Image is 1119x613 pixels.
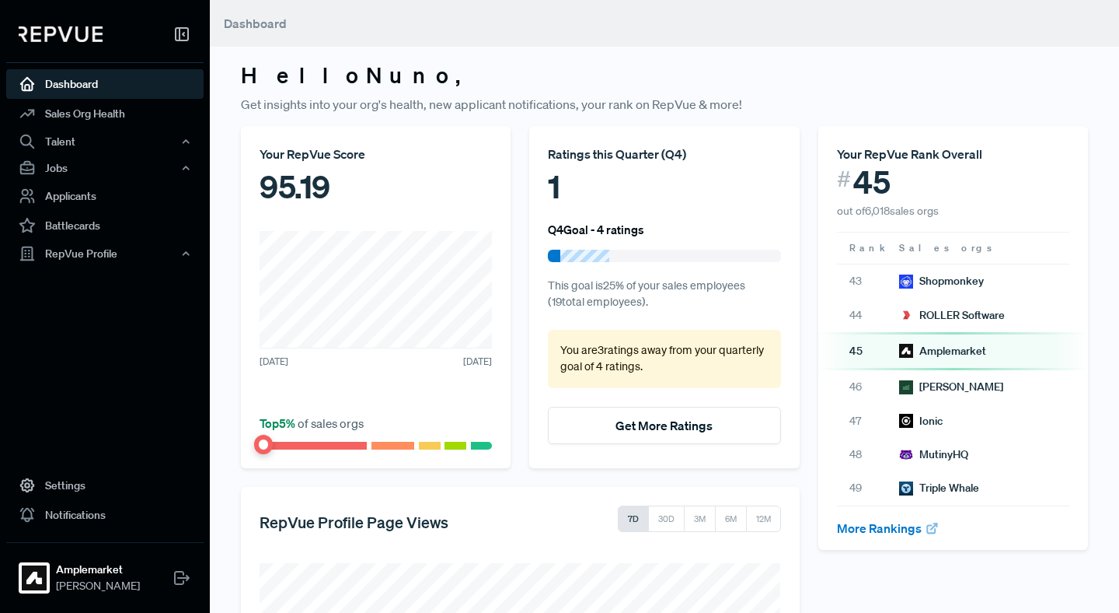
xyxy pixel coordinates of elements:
[899,343,986,359] div: Amplemarket
[260,355,288,369] span: [DATE]
[849,447,887,463] span: 48
[899,307,1005,324] div: ROLLER Software
[6,181,204,211] a: Applicants
[837,163,851,195] span: #
[684,506,716,532] button: 3M
[260,145,492,163] div: Your RepVue Score
[260,415,364,431] span: of sales orgs
[548,145,780,163] div: Ratings this Quarter ( Q4 )
[899,414,913,428] img: Ionic
[899,480,979,496] div: Triple Whale
[618,506,649,532] button: 7D
[899,379,1003,395] div: [PERSON_NAME]
[849,343,887,359] span: 45
[899,308,913,322] img: ROLLER Software
[899,275,913,289] img: Shopmonkey
[837,146,982,162] span: Your RepVue Rank Overall
[260,163,492,210] div: 95.19
[6,155,204,181] button: Jobs
[260,513,448,531] h5: RepVue Profile Page Views
[548,222,644,236] h6: Q4 Goal - 4 ratings
[849,413,887,429] span: 47
[6,211,204,240] a: Battlecards
[6,128,204,155] button: Talent
[849,379,887,395] span: 46
[6,542,204,601] a: AmplemarketAmplemarket[PERSON_NAME]
[560,342,768,376] p: You are 3 ratings away from your quarterly goal of 4 ratings .
[849,307,887,324] span: 44
[6,240,204,267] button: RepVue Profile
[648,506,685,532] button: 30D
[241,62,1088,89] h3: Hello Nuno ,
[899,273,984,289] div: Shopmonkey
[849,273,887,289] span: 43
[899,447,968,463] div: MutinyHQ
[899,482,913,496] img: Triple Whale
[56,562,140,578] strong: Amplemarket
[899,241,995,255] span: Sales orgs
[837,204,939,218] span: out of 6,018 sales orgs
[6,500,204,530] a: Notifications
[715,506,747,532] button: 6M
[224,16,287,31] span: Dashboard
[899,344,913,358] img: Amplemarket
[837,520,939,536] a: More Rankings
[853,163,891,201] span: 45
[260,415,298,431] span: Top 5 %
[6,471,204,500] a: Settings
[899,448,913,462] img: MutinyHQ
[241,95,1088,114] p: Get insights into your org's health, new applicant notifications, your rank on RepVue & more!
[849,480,887,496] span: 49
[22,566,47,590] img: Amplemarket
[6,69,204,99] a: Dashboard
[19,26,103,42] img: RepVue
[56,578,140,594] span: [PERSON_NAME]
[899,413,943,429] div: Ionic
[899,380,913,394] img: Maxwell
[548,163,780,210] div: 1
[849,241,887,255] span: Rank
[548,278,780,311] p: This goal is 25 % of your sales employees ( 19 total employees).
[6,99,204,128] a: Sales Org Health
[463,355,492,369] span: [DATE]
[548,407,780,444] button: Get More Ratings
[746,506,781,532] button: 12M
